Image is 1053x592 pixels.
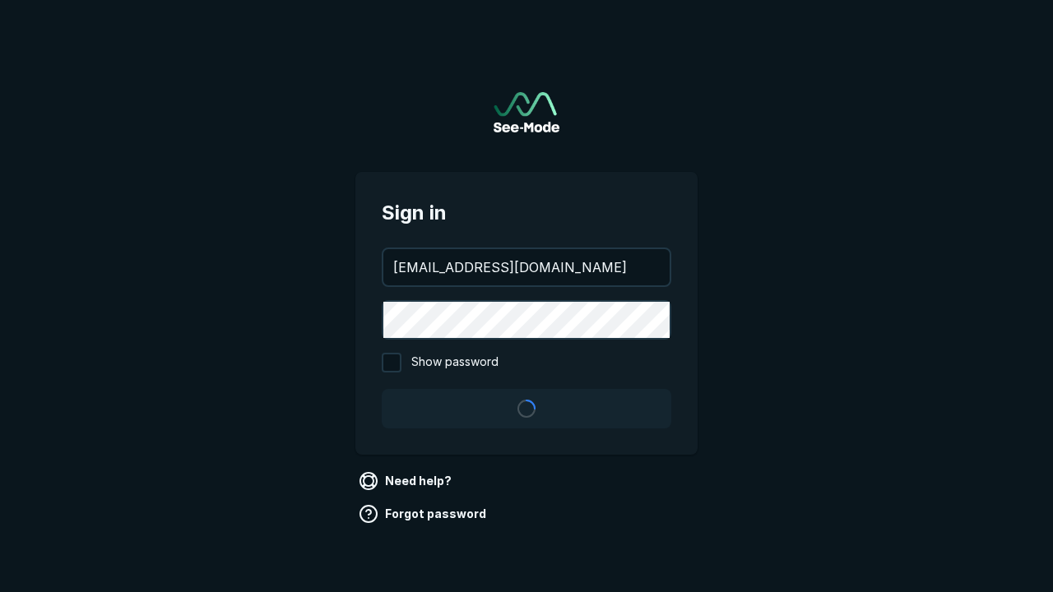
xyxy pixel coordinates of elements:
span: Sign in [382,198,671,228]
span: Show password [411,353,499,372]
a: Forgot password [355,501,493,527]
input: your@email.com [383,249,670,285]
img: See-Mode Logo [494,92,559,132]
a: Need help? [355,468,458,494]
a: Go to sign in [494,92,559,132]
